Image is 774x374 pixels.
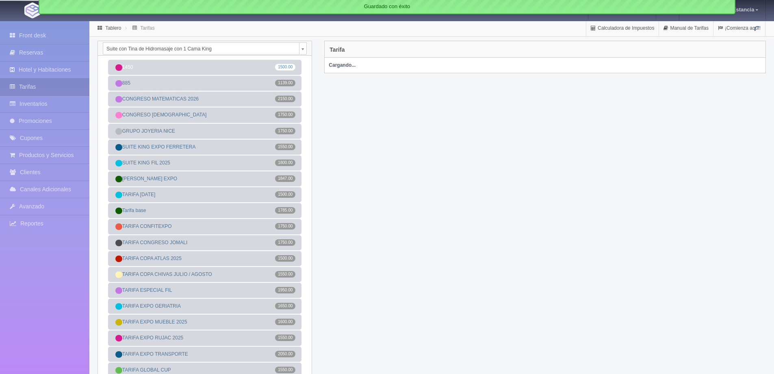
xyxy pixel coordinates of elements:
img: Getabed [24,2,41,18]
span: 1550.00 [275,335,295,341]
a: SUITE KING FIL 20251800.00 [108,155,301,171]
a: TARIFA EXPO RUJAC 20251550.00 [108,330,301,346]
a: GRUPO JOYERIA NICE1750.00 [108,124,301,139]
a: 8851139.00 [108,76,301,91]
a: TARIFA EXPO TRANSPORTE2050.00 [108,347,301,362]
a: Tablero [105,25,121,31]
a: 14501500.00 [108,60,301,75]
span: 1950.00 [275,287,295,293]
span: Guardado con éxito [364,3,410,9]
strong: Cargando... [329,62,356,68]
span: 1847.00 [275,175,295,182]
a: Suite con Tina de Hidromasaje con 1 Cama King [103,42,307,55]
span: 1500.00 [275,191,295,198]
span: 2050.00 [275,351,295,357]
a: TARIFA CONGRESO JOMALI1750.00 [108,235,301,250]
span: 1750.00 [275,239,295,246]
a: TARIFA EXPO GERIATRIA1650.00 [108,299,301,314]
a: ¡Comienza aquí! [713,20,765,36]
span: 1750.00 [275,112,295,118]
span: 1600.00 [275,319,295,325]
span: 1750.00 [275,128,295,134]
span: 2150.00 [275,96,295,102]
a: TARIFA EXPO MUEBLE 20251600.00 [108,315,301,330]
a: Tarifa base1785.00 [108,203,301,218]
span: 1800.00 [275,160,295,166]
span: 1139.00 [275,80,295,86]
a: TARIFA [DATE]1500.00 [108,187,301,202]
a: Manual de Tarifas [659,20,713,36]
span: 1650.00 [275,303,295,309]
span: 1550.00 [275,144,295,150]
a: CONGRESO MATEMATICAS 20262150.00 [108,92,301,107]
a: TARIFA ESPECIAL FIL1950.00 [108,283,301,298]
span: 1750.00 [275,223,295,230]
a: TARIFA COPA ATLAS 20251500.00 [108,251,301,266]
span: Suite con Tina de Hidromasaje con 1 Cama King [106,43,296,55]
a: [PERSON_NAME] EXPO1847.00 [108,171,301,186]
a: TARIFA CONFITEXPO1750.00 [108,219,301,234]
span: 1550.00 [275,271,295,278]
span: 1500.00 [275,64,295,70]
span: 1785.00 [275,207,295,214]
a: SUITE KING EXPO FERRETERA1550.00 [108,140,301,155]
a: TARIFA COPA CHIVAS JULIO / AGOSTO1550.00 [108,267,301,282]
a: Tarifas [140,25,154,31]
span: 1550.00 [275,367,295,373]
span: 1500.00 [275,255,295,262]
a: CONGRESO [DEMOGRAPHIC_DATA]1750.00 [108,107,301,122]
a: Calculadora de Impuestos [586,20,659,36]
h4: Tarifa [330,47,345,53]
